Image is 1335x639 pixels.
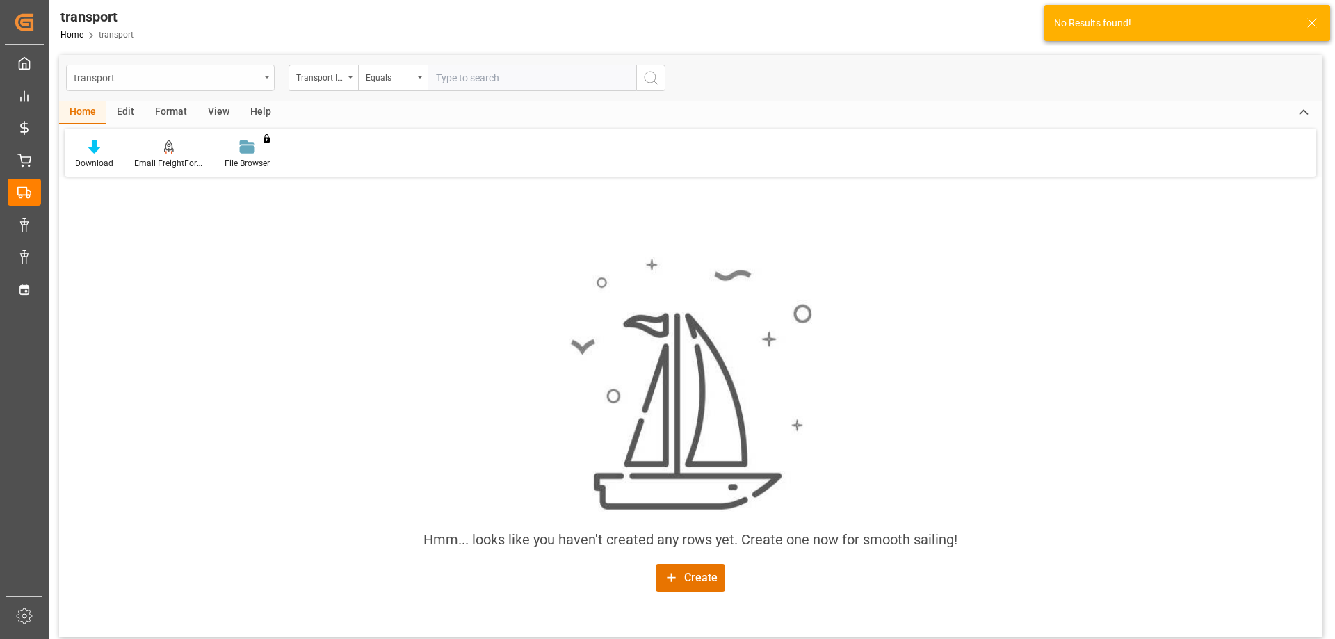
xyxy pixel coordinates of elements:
[358,65,428,91] button: open menu
[240,101,282,124] div: Help
[75,157,113,170] div: Download
[60,6,133,27] div: transport
[74,68,259,86] div: transport
[66,65,275,91] button: open menu
[197,101,240,124] div: View
[289,65,358,91] button: open menu
[569,257,812,512] img: smooth_sailing.jpeg
[1054,16,1293,31] div: No Results found!
[656,564,725,592] button: Create
[60,30,83,40] a: Home
[106,101,145,124] div: Edit
[296,68,343,84] div: Transport ID Logward
[428,65,636,91] input: Type to search
[664,569,718,586] div: Create
[134,157,204,170] div: Email FreightForwarders
[636,65,665,91] button: search button
[59,101,106,124] div: Home
[145,101,197,124] div: Format
[423,529,957,550] div: Hmm... looks like you haven't created any rows yet. Create one now for smooth sailing!
[366,68,413,84] div: Equals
